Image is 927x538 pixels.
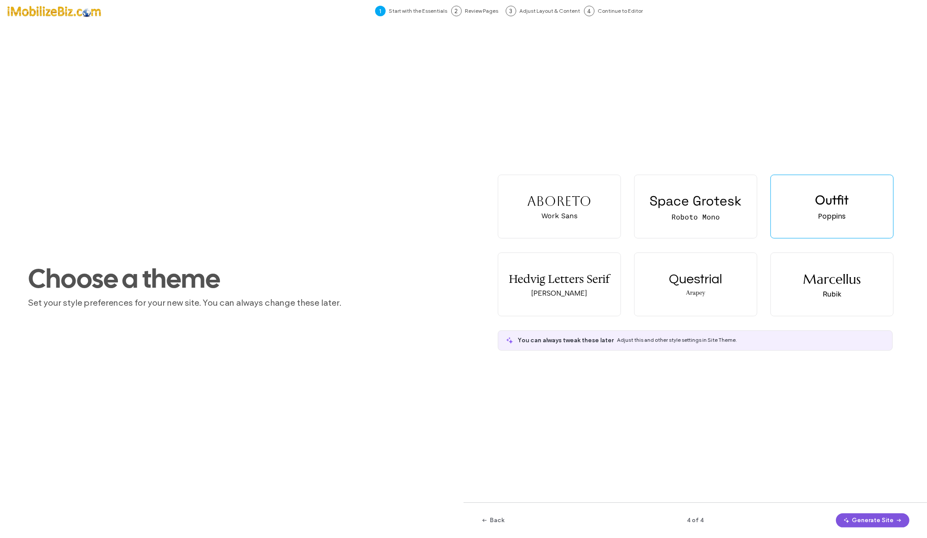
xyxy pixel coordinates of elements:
div: Arapey [686,289,705,296]
div: Roboto Mono [672,212,720,221]
span: Set your style preferences for your new site. You can always change these later. [28,297,435,308]
div: 3 [506,6,516,16]
div: Questrial [669,272,723,286]
div: 4 [584,6,595,16]
div: Rubik [823,290,841,298]
button: Generate Site [836,513,909,527]
div: Marcellus [803,271,861,287]
button: Back [481,513,504,527]
div: Aboreto [527,194,591,209]
span: You can always tweak these later [518,336,613,345]
div: Work Sans [541,212,577,220]
div: Hedvig Letters Serif [509,271,610,286]
span: Adjust this and other style settings in Site Theme. [617,337,737,343]
div: Poppins [818,211,846,222]
span: Continue to Editor [598,7,643,15]
span: Start with the Essentials [389,7,448,15]
div: Outfit [815,191,849,208]
div: 2 [451,6,462,16]
span: Adjust Layout & Content [520,7,580,15]
div: [PERSON_NAME] [532,289,588,297]
div: 1 [375,6,386,16]
div: Space Grotesk [650,192,742,209]
span: Choose a theme [28,264,435,293]
span: 4 of 4 [631,516,759,525]
span: Help [21,6,39,14]
span: Review Pages [465,7,502,15]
